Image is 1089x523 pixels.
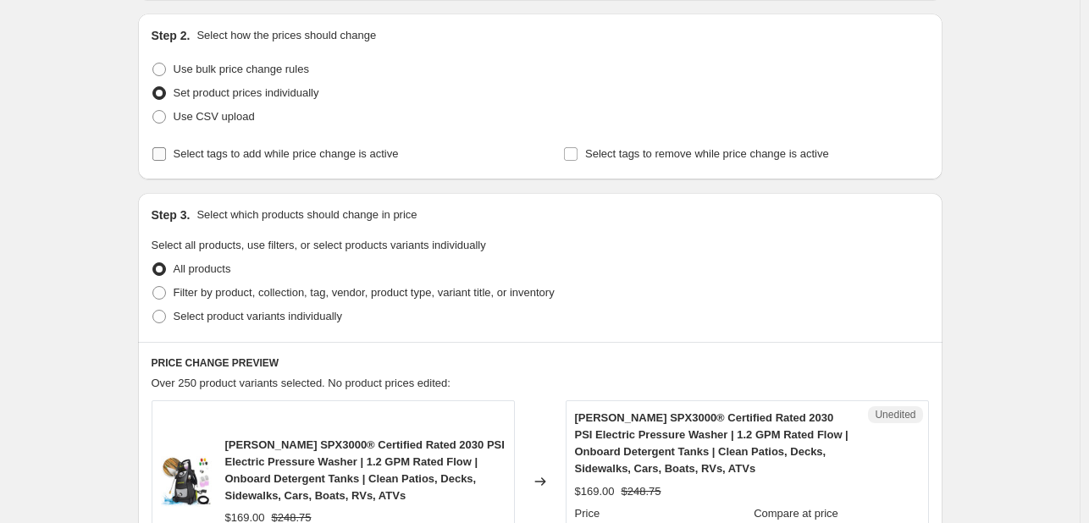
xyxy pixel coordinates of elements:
span: Over 250 product variants selected. No product prices edited: [152,377,451,389]
span: Price [575,507,600,520]
span: Select tags to remove while price change is active [585,147,829,160]
h6: PRICE CHANGE PREVIEW [152,356,929,370]
strike: $248.75 [622,483,661,500]
span: Select product variants individually [174,310,342,322]
div: $169.00 [575,483,615,500]
p: Select how the prices should change [196,27,376,44]
span: Use bulk price change rules [174,63,309,75]
span: Set product prices individually [174,86,319,99]
p: Select which products should change in price [196,206,417,223]
h2: Step 2. [152,27,191,44]
span: Compare at price [754,507,838,520]
img: SPX3000_Hero03_80x.jpg [161,456,212,507]
span: [PERSON_NAME] SPX3000® Certified Rated 2030 PSI Electric Pressure Washer | 1.2 GPM Rated Flow | O... [225,438,505,502]
span: Filter by product, collection, tag, vendor, product type, variant title, or inventory [174,286,555,299]
span: Use CSV upload [174,110,255,123]
span: Unedited [875,408,915,421]
span: Select all products, use filters, or select products variants individually [152,239,486,251]
h2: Step 3. [152,206,191,223]
span: [PERSON_NAME] SPX3000® Certified Rated 2030 PSI Electric Pressure Washer | 1.2 GPM Rated Flow | O... [575,411,849,475]
span: Select tags to add while price change is active [174,147,399,160]
span: All products [174,262,231,275]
